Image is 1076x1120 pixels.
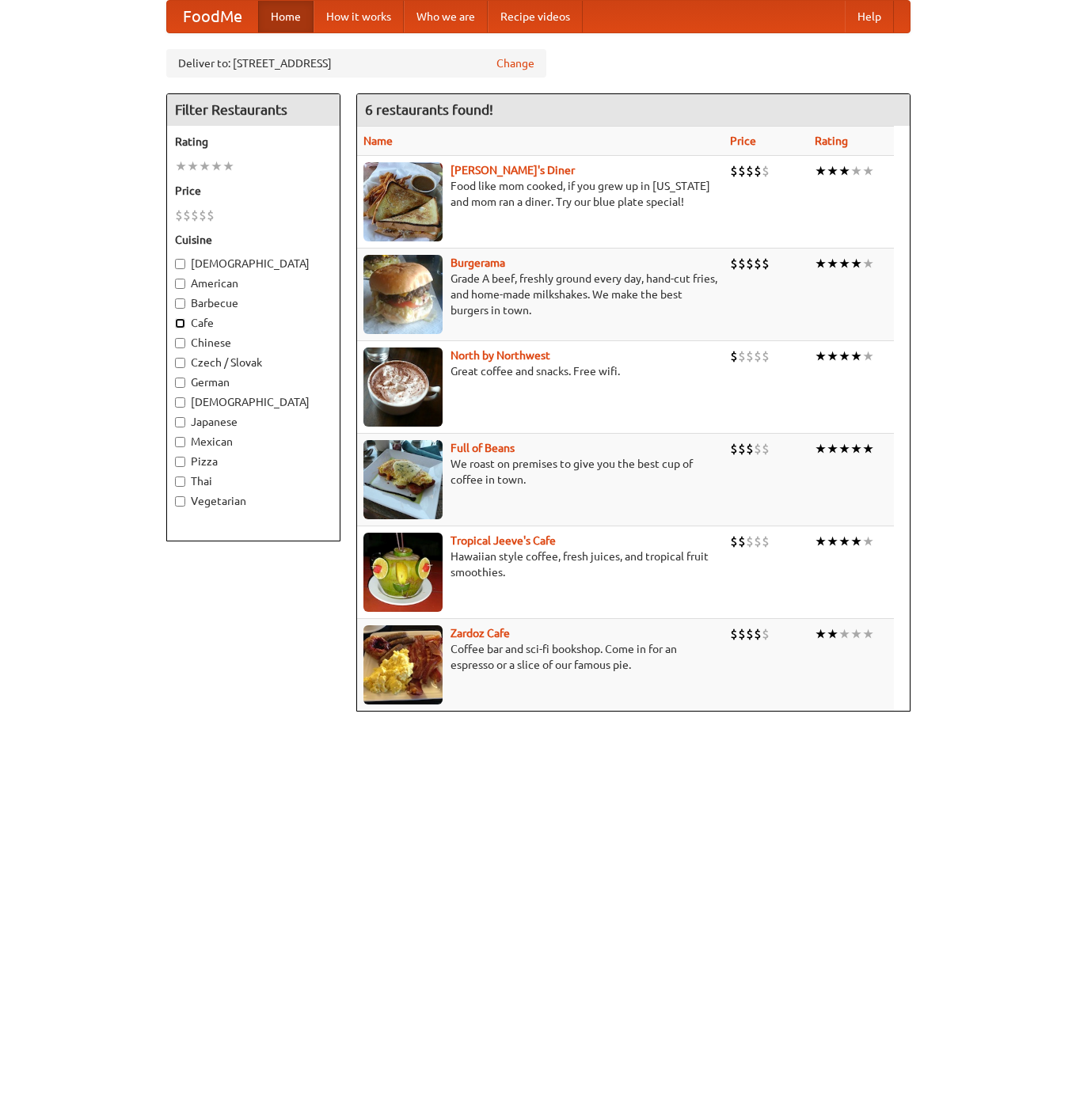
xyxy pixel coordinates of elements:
[451,534,556,547] a: Tropical Jeeve's Cafe
[363,641,717,673] p: Coffee bar and sci-fi bookshop. Come in for an espresso or a slice of our famous pie.
[166,49,546,78] div: Deliver to: [STREET_ADDRESS]
[762,255,770,272] li: $
[187,158,199,175] li: ★
[838,255,850,272] li: ★
[175,318,185,328] input: Cafe
[199,207,207,224] li: $
[862,625,874,643] li: ★
[850,625,862,643] li: ★
[175,275,332,291] label: American
[363,440,443,519] img: beans.jpg
[738,533,746,550] li: $
[850,162,862,180] li: ★
[815,625,827,643] li: ★
[850,347,862,365] li: ★
[838,533,850,550] li: ★
[175,493,332,509] label: Vegetarian
[827,255,838,272] li: ★
[815,162,827,180] li: ★
[730,162,738,180] li: $
[175,207,183,224] li: $
[754,625,762,643] li: $
[175,473,332,489] label: Thai
[363,533,443,612] img: jeeves.jpg
[850,255,862,272] li: ★
[451,627,510,640] a: Zardoz Cafe
[754,440,762,457] li: $
[314,1,404,32] a: How it works
[730,135,756,147] a: Price
[862,347,874,365] li: ★
[738,625,746,643] li: $
[754,347,762,365] li: $
[175,374,332,390] label: German
[211,158,222,175] li: ★
[365,102,493,117] ng-pluralize: 6 restaurants found!
[175,338,185,348] input: Chinese
[845,1,894,32] a: Help
[862,255,874,272] li: ★
[730,255,738,272] li: $
[850,440,862,457] li: ★
[363,162,443,241] img: sallys.jpg
[730,625,738,643] li: $
[815,255,827,272] li: ★
[175,434,332,450] label: Mexican
[167,1,258,32] a: FoodMe
[175,355,332,370] label: Czech / Slovak
[738,162,746,180] li: $
[762,347,770,365] li: $
[746,347,754,365] li: $
[730,533,738,550] li: $
[730,440,738,457] li: $
[746,625,754,643] li: $
[862,162,874,180] li: ★
[175,394,332,410] label: [DEMOGRAPHIC_DATA]
[738,347,746,365] li: $
[762,533,770,550] li: $
[488,1,583,32] a: Recipe videos
[746,255,754,272] li: $
[167,94,340,126] h4: Filter Restaurants
[738,440,746,457] li: $
[738,255,746,272] li: $
[175,298,185,309] input: Barbecue
[451,442,515,454] a: Full of Beans
[363,549,717,580] p: Hawaiian style coffee, fresh juices, and tropical fruit smoothies.
[175,414,332,430] label: Japanese
[762,440,770,457] li: $
[363,456,717,488] p: We roast on premises to give you the best cup of coffee in town.
[404,1,488,32] a: Who we are
[207,207,215,224] li: $
[175,476,185,487] input: Thai
[746,162,754,180] li: $
[838,162,850,180] li: ★
[451,256,505,269] a: Burgerama
[827,162,838,180] li: ★
[175,256,332,271] label: [DEMOGRAPHIC_DATA]
[451,164,575,177] b: [PERSON_NAME]'s Diner
[363,347,443,427] img: north.jpg
[762,625,770,643] li: $
[754,162,762,180] li: $
[175,183,332,199] h5: Price
[827,440,838,457] li: ★
[222,158,234,175] li: ★
[175,295,332,311] label: Barbecue
[175,134,332,150] h5: Rating
[815,533,827,550] li: ★
[815,347,827,365] li: ★
[175,457,185,467] input: Pizza
[363,255,443,334] img: burgerama.jpg
[730,347,738,365] li: $
[175,417,185,427] input: Japanese
[175,232,332,248] h5: Cuisine
[175,437,185,447] input: Mexican
[815,440,827,457] li: ★
[451,349,550,362] a: North by Northwest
